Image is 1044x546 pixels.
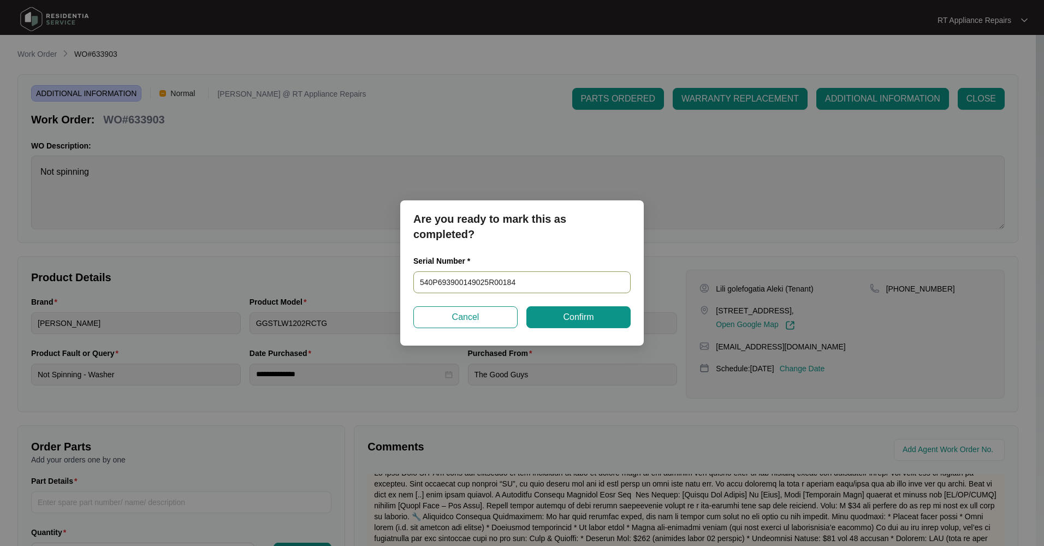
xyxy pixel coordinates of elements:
[526,306,631,328] button: Confirm
[413,211,631,227] p: Are you ready to mark this as
[413,306,518,328] button: Cancel
[413,256,478,266] label: Serial Number *
[563,311,594,324] span: Confirm
[452,311,479,324] span: Cancel
[413,227,631,242] p: completed?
